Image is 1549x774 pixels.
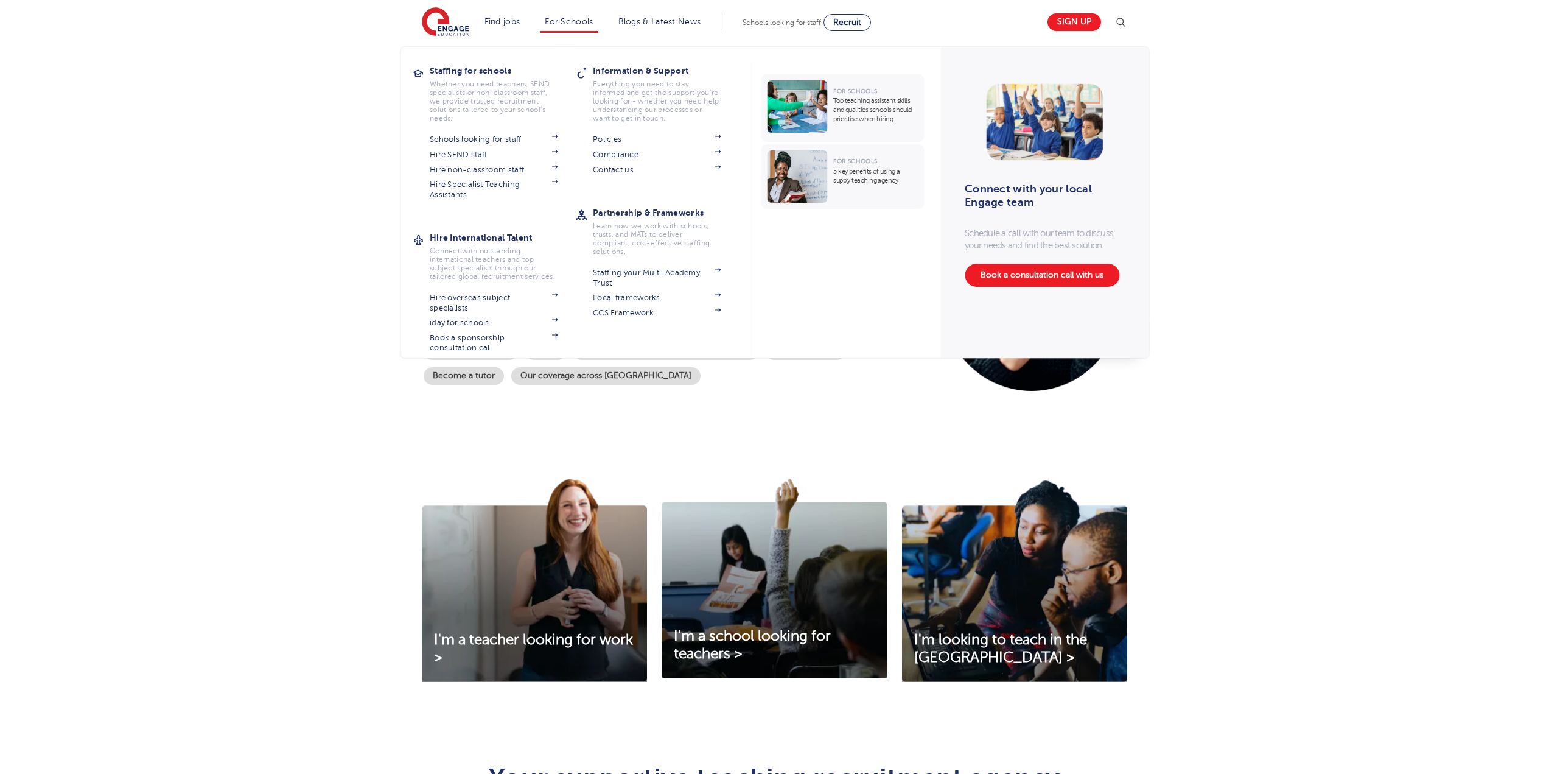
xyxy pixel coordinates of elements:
p: Learn how we work with schools, trusts, and MATs to deliver compliant, cost-effective staffing so... [593,222,721,256]
span: Recruit [833,18,861,27]
a: Book a consultation call with us [965,264,1119,287]
h3: Connect with your local Engage team [965,182,1116,209]
a: For Schools [545,17,593,26]
h3: Information & Support [593,62,739,79]
a: Hire overseas subject specialists [430,293,558,313]
p: Top teaching assistant skills and qualities schools should prioritise when hiring [833,96,918,124]
a: Hire International TalentConnect with outstanding international teachers and top subject speciali... [430,229,576,281]
span: I'm looking to teach in the [GEOGRAPHIC_DATA] > [914,632,1087,666]
span: I'm a teacher looking for work > [434,632,633,666]
a: I'm looking to teach in the [GEOGRAPHIC_DATA] > [902,632,1127,667]
h3: Partnership & Frameworks [593,204,739,221]
a: Local frameworks [593,293,721,303]
a: For Schools5 key benefits of using a supply teaching agency [761,144,927,209]
a: Partnership & FrameworksLearn how we work with schools, trusts, and MATs to deliver compliant, co... [593,204,739,256]
a: Find jobs [484,17,520,26]
a: Recruit [823,14,871,31]
span: Schools looking for staff [743,18,821,27]
a: iday for schools [430,318,558,328]
a: Blogs & Latest News [618,17,701,26]
span: For Schools [833,158,877,164]
p: Schedule a call with our team to discuss your needs and find the best solution. [965,227,1124,252]
a: Compliance [593,150,721,160]
h3: Hire International Talent [430,229,576,246]
span: I'm a school looking for teachers > [674,628,831,662]
img: Engage Education [422,7,469,38]
p: Whether you need teachers, SEND specialists or non-classroom staff, we provide trusted recruitmen... [430,80,558,122]
a: Our coverage across [GEOGRAPHIC_DATA] [511,367,701,385]
span: For Schools [833,88,877,94]
a: Hire SEND staff [430,150,558,160]
a: Information & SupportEverything you need to stay informed and get the support you’re looking for ... [593,62,739,122]
a: Staffing your Multi-Academy Trust [593,268,721,288]
img: I'm looking to teach in the UK [902,479,1127,682]
a: For SchoolsTop teaching assistant skills and qualities schools should prioritise when hiring [761,74,927,142]
a: CCS Framework [593,308,721,318]
h3: Staffing for schools [430,62,576,79]
p: Connect with outstanding international teachers and top subject specialists through our tailored ... [430,247,558,281]
a: Hire Specialist Teaching Assistants [430,180,558,200]
a: Become a tutor [424,367,504,385]
a: I'm a teacher looking for work > [422,632,647,667]
img: I'm a school looking for teachers [662,479,887,678]
a: Schools looking for staff [430,135,558,144]
img: I'm a teacher looking for work [422,479,647,682]
p: Everything you need to stay informed and get the support you’re looking for - whether you need he... [593,80,721,122]
a: Sign up [1047,13,1101,31]
a: Staffing for schoolsWhether you need teachers, SEND specialists or non-classroom staff, we provid... [430,62,576,122]
a: Book a sponsorship consultation call [430,333,558,353]
a: I'm a school looking for teachers > [662,628,887,663]
a: Contact us [593,165,721,175]
a: Hire non-classroom staff [430,165,558,175]
a: Policies [593,135,721,144]
p: 5 key benefits of using a supply teaching agency [833,167,918,185]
